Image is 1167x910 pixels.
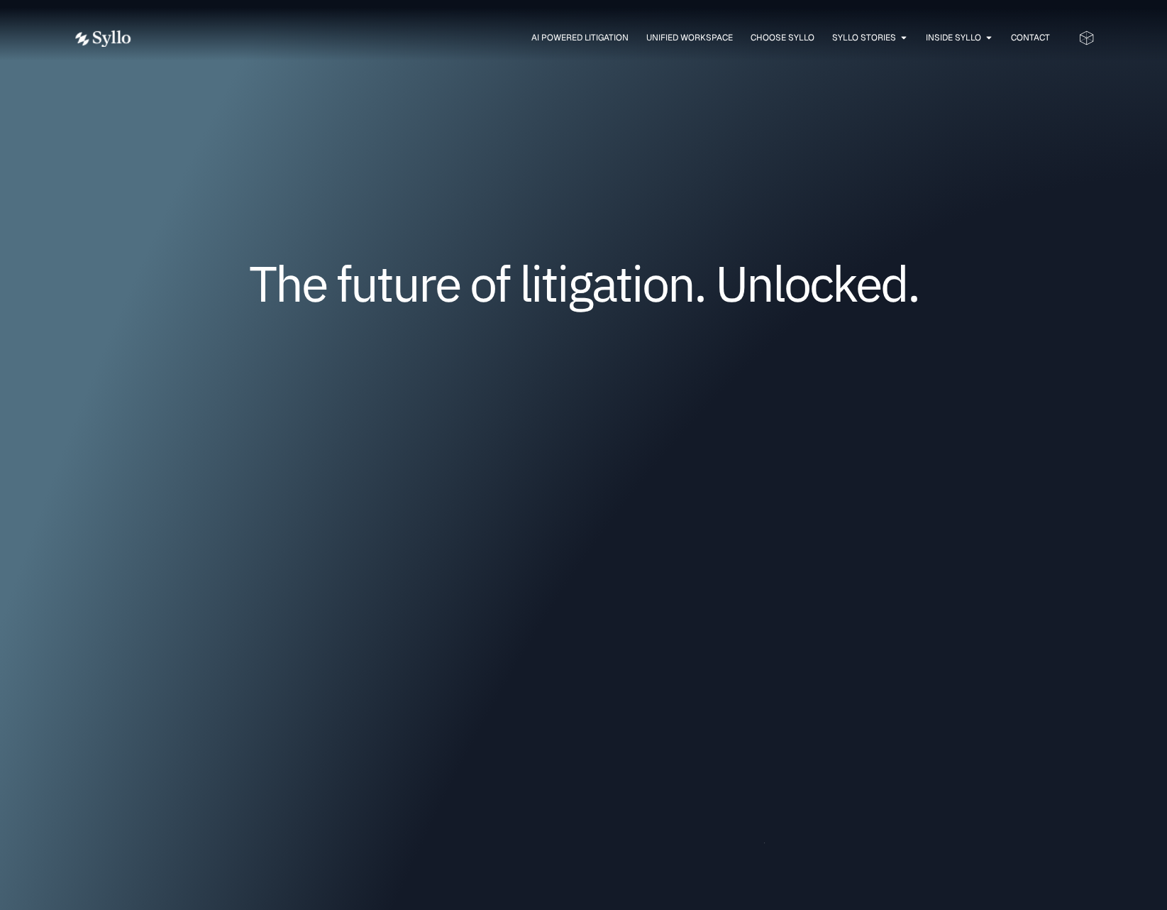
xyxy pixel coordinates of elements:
a: AI Powered Litigation [531,31,629,44]
a: Unified Workspace [646,31,733,44]
a: Inside Syllo [926,31,981,44]
nav: Menu [160,31,1050,45]
h1: The future of litigation. Unlocked. [158,260,1010,307]
a: Choose Syllo [751,31,814,44]
a: Syllo Stories [832,31,896,44]
a: Contact [1011,31,1050,44]
div: Menu Toggle [160,31,1050,45]
img: white logo [73,30,131,48]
